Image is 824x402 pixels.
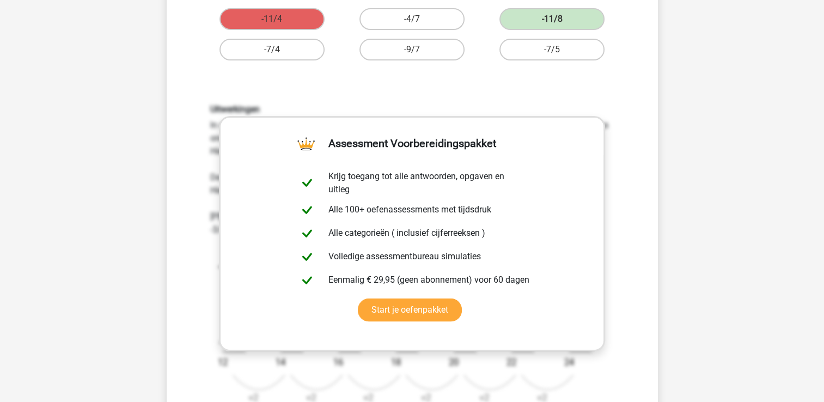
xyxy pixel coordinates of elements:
label: -9/7 [359,39,465,60]
text: 24 [564,357,574,368]
text: 22 [506,357,516,368]
label: -11/8 [499,8,605,30]
a: Start je oefenpakket [358,299,462,321]
tspan: -3/4 [218,260,238,272]
label: -7/4 [219,39,325,60]
text: 14 [276,357,285,368]
text: 16 [333,357,343,368]
text: 18 [391,357,401,368]
text: 12 [218,357,228,368]
h6: Uitwerkingen [210,104,614,114]
text: 20 [449,357,459,368]
label: -11/4 [219,8,325,30]
label: -4/7 [359,8,465,30]
label: -7/5 [499,39,605,60]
